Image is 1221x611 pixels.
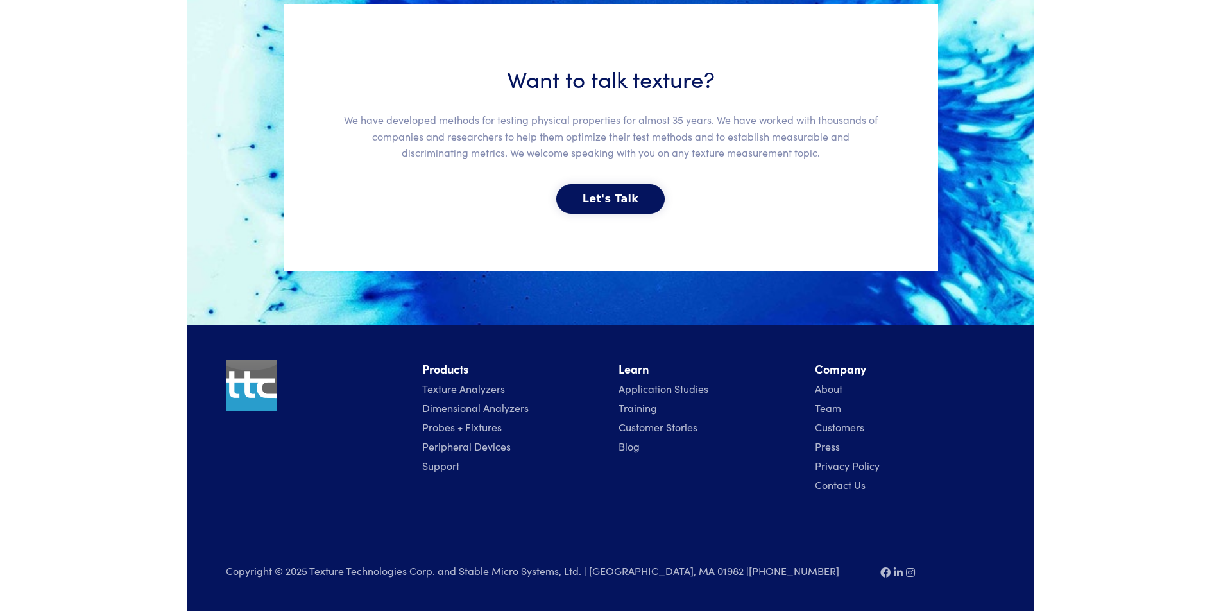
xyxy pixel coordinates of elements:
h3: Want to talk texture? [341,62,880,94]
a: Training [619,400,657,415]
li: Products [422,360,603,379]
a: Contact Us [815,478,866,492]
a: Dimensional Analyzers [422,400,529,415]
a: Application Studies [619,381,708,395]
a: Support [422,458,459,472]
li: Company [815,360,996,379]
li: Learn [619,360,799,379]
a: About [815,381,842,395]
a: Team [815,400,841,415]
a: Peripheral Devices [422,439,511,453]
a: Privacy Policy [815,458,880,472]
a: Texture Analyzers [422,381,505,395]
a: Probes + Fixtures [422,420,502,434]
a: [PHONE_NUMBER] [749,564,839,578]
a: Blog [619,439,640,453]
a: Press [815,439,840,453]
p: Copyright © 2025 Texture Technologies Corp. and Stable Micro Systems, Ltd. | [GEOGRAPHIC_DATA], M... [226,562,865,580]
img: ttc_logo_1x1_v1.0.png [226,360,277,411]
a: Customers [815,420,864,434]
p: We have developed methods for testing physical properties for almost 35 years. We have worked wit... [341,99,880,174]
button: Let's Talk [556,184,665,214]
a: Customer Stories [619,420,697,434]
